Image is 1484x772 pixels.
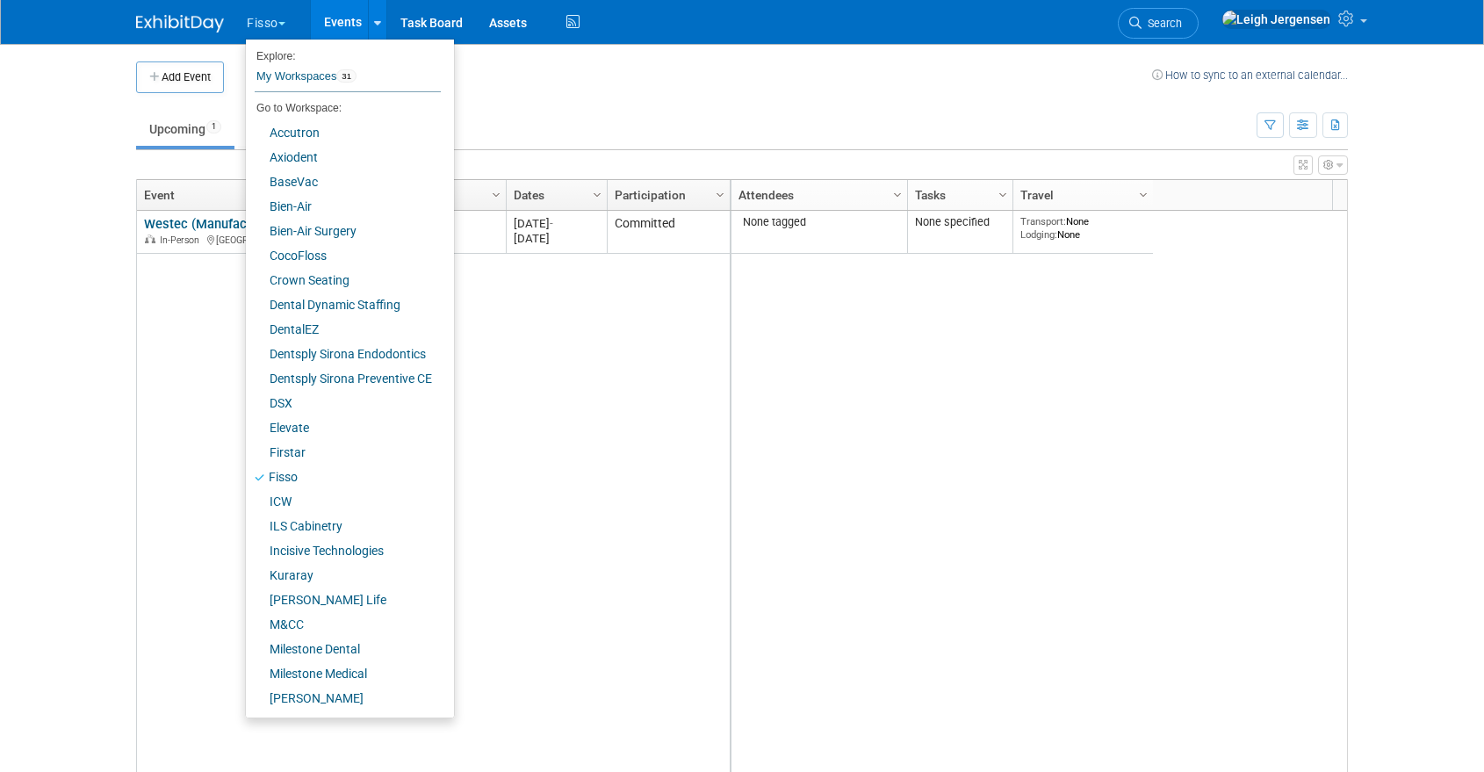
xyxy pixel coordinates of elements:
a: Westec (Manufacturing Technology Series) - 71296 [144,216,441,232]
a: Milestone Dental [246,637,441,661]
div: [GEOGRAPHIC_DATA], [GEOGRAPHIC_DATA] [144,232,498,247]
a: How to sync to an external calendar... [1152,69,1348,82]
a: Dates [514,180,595,210]
span: Lodging: [1020,228,1057,241]
a: CocoFloss [246,243,441,268]
a: Past1 [238,112,306,146]
img: ExhibitDay [136,15,224,32]
a: [PERSON_NAME] Life [246,588,441,612]
span: In-Person [160,234,205,246]
li: Go to Workspace: [246,97,441,119]
a: Dentsply Sirona Endodontics [246,342,441,366]
a: Firstar [246,440,441,465]
span: Column Settings [890,188,904,202]
a: Column Settings [889,180,908,206]
a: Bien-Air [246,194,441,219]
span: Column Settings [1136,188,1150,202]
span: - [550,217,553,230]
a: Dentsply Sirona Preventive CE [246,366,441,391]
a: ICW [246,489,441,514]
a: Elevate [246,415,441,440]
a: Bien-Air Surgery [246,219,441,243]
img: In-Person Event [145,234,155,243]
span: 31 [336,69,357,83]
span: Column Settings [996,188,1010,202]
a: Participation [615,180,718,210]
a: Milestone Medical [246,661,441,686]
button: Add Event [136,61,224,93]
a: My Workspaces31 [255,61,441,91]
a: BaseVac [246,170,441,194]
a: Accutron [246,120,441,145]
a: [PERSON_NAME] [246,686,441,711]
a: Column Settings [487,180,507,206]
a: Upcoming1 [136,112,234,146]
span: 1 [206,120,221,133]
a: Column Settings [588,180,608,206]
a: Tasks [915,180,1001,210]
a: Crown Seating [246,268,441,292]
a: Odne [246,711,441,735]
a: M&CC [246,612,441,637]
a: Incisive Technologies [246,538,441,563]
td: Committed [607,211,730,254]
a: Kuraray [246,563,441,588]
a: Event [144,180,494,210]
a: Search [1118,8,1199,39]
span: Column Settings [590,188,604,202]
a: Travel [1020,180,1142,210]
a: Dental Dynamic Staffing [246,292,441,317]
span: Search [1142,17,1182,30]
a: DSX [246,391,441,415]
span: Transport: [1020,215,1066,227]
a: DentalEZ [246,317,441,342]
div: [DATE] [514,216,599,231]
a: Column Settings [711,180,731,206]
a: Attendees [738,180,896,210]
a: ILS Cabinetry [246,514,441,538]
a: Column Settings [1135,180,1154,206]
a: Axiodent [246,145,441,170]
div: None tagged [738,215,901,229]
div: None None [1020,215,1147,241]
div: [DATE] [514,231,599,246]
span: Column Settings [489,188,503,202]
div: None specified [915,215,1006,229]
li: Explore: [246,46,441,61]
a: Fisso [246,465,441,489]
span: Column Settings [713,188,727,202]
img: Leigh Jergensen [1221,10,1331,29]
a: Column Settings [994,180,1013,206]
